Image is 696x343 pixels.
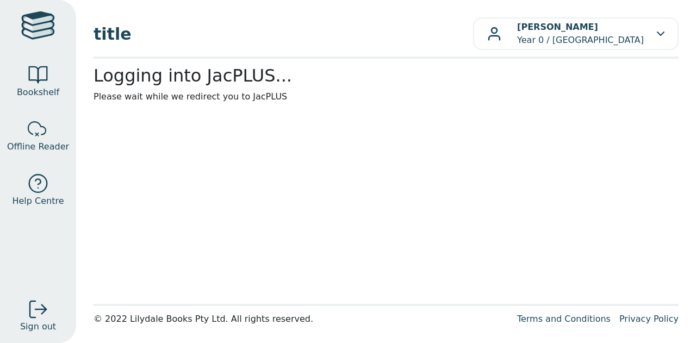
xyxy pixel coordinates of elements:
a: Privacy Policy [619,314,679,324]
span: Help Centre [12,195,64,208]
div: © 2022 Lilydale Books Pty Ltd. All rights reserved. [94,313,508,326]
p: Year 0 / [GEOGRAPHIC_DATA] [517,21,644,47]
span: title [94,22,473,46]
a: Terms and Conditions [517,314,611,324]
p: Please wait while we redirect you to JacPLUS [94,90,679,103]
span: Sign out [20,320,56,333]
span: Offline Reader [7,140,69,153]
h2: Logging into JacPLUS... [94,65,679,86]
span: Bookshelf [17,86,59,99]
button: [PERSON_NAME]Year 0 / [GEOGRAPHIC_DATA] [473,17,679,50]
b: [PERSON_NAME] [517,22,598,32]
